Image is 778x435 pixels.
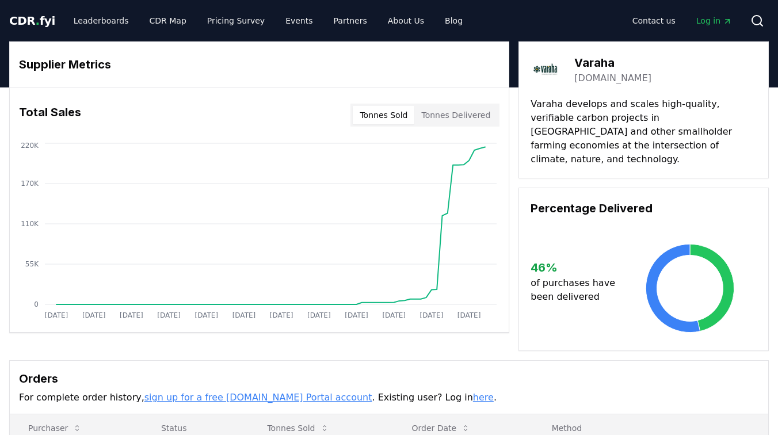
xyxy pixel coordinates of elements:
[574,54,651,71] h3: Varaha
[198,10,274,31] a: Pricing Survey
[276,10,322,31] a: Events
[531,54,563,86] img: Varaha-logo
[531,200,757,217] h3: Percentage Delivered
[531,276,623,304] p: of purchases have been delivered
[21,180,39,188] tspan: 170K
[194,311,218,319] tspan: [DATE]
[82,311,106,319] tspan: [DATE]
[687,10,741,31] a: Log in
[21,142,39,150] tspan: 220K
[64,10,138,31] a: Leaderboards
[9,13,55,29] a: CDR.fyi
[152,422,240,434] p: Status
[19,56,499,73] h3: Supplier Metrics
[574,71,651,85] a: [DOMAIN_NAME]
[21,220,39,228] tspan: 110K
[232,311,256,319] tspan: [DATE]
[144,392,372,403] a: sign up for a free [DOMAIN_NAME] Portal account
[325,10,376,31] a: Partners
[307,311,331,319] tspan: [DATE]
[623,10,741,31] nav: Main
[157,311,181,319] tspan: [DATE]
[9,14,55,28] span: CDR fyi
[64,10,472,31] nav: Main
[531,259,623,276] h3: 46 %
[36,14,40,28] span: .
[353,106,414,124] button: Tonnes Sold
[379,10,433,31] a: About Us
[120,311,143,319] tspan: [DATE]
[25,260,39,268] tspan: 55K
[531,97,757,166] p: Varaha develops and scales high-quality, verifiable carbon projects in [GEOGRAPHIC_DATA] and othe...
[436,10,472,31] a: Blog
[19,391,759,405] p: For complete order history, . Existing user? Log in .
[34,300,39,308] tspan: 0
[414,106,497,124] button: Tonnes Delivered
[623,10,685,31] a: Contact us
[45,311,68,319] tspan: [DATE]
[543,422,759,434] p: Method
[420,311,444,319] tspan: [DATE]
[696,15,732,26] span: Log in
[140,10,196,31] a: CDR Map
[19,104,81,127] h3: Total Sales
[345,311,368,319] tspan: [DATE]
[270,311,293,319] tspan: [DATE]
[382,311,406,319] tspan: [DATE]
[457,311,481,319] tspan: [DATE]
[19,370,759,387] h3: Orders
[473,392,494,403] a: here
